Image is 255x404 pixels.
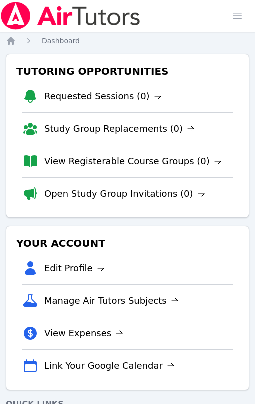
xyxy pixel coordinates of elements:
[6,36,249,46] nav: Breadcrumb
[44,326,123,340] a: View Expenses
[44,89,162,103] a: Requested Sessions (0)
[44,187,205,201] a: Open Study Group Invitations (0)
[14,62,241,80] h3: Tutoring Opportunities
[44,154,222,168] a: View Registerable Course Groups (0)
[42,36,80,46] a: Dashboard
[14,234,241,252] h3: Your Account
[44,261,105,275] a: Edit Profile
[44,122,195,136] a: Study Group Replacements (0)
[42,37,80,45] span: Dashboard
[44,294,179,308] a: Manage Air Tutors Subjects
[44,359,175,373] a: Link Your Google Calendar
